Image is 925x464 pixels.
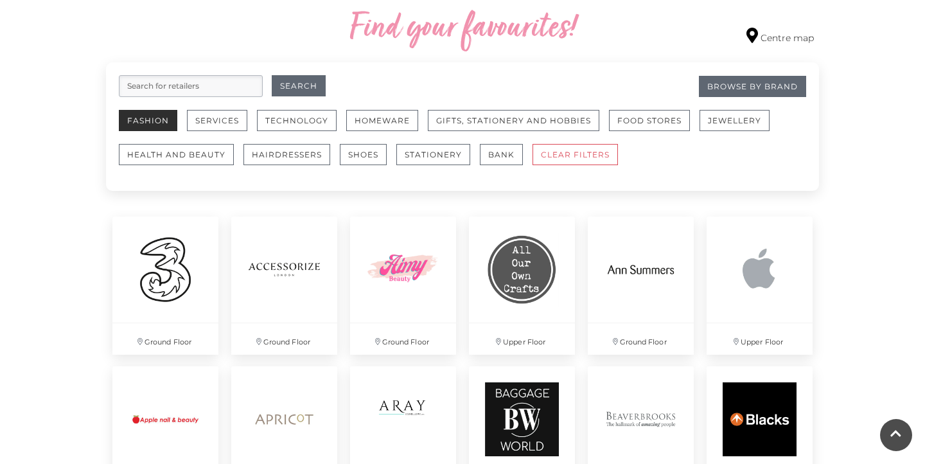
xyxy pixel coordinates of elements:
[533,144,628,178] a: CLEAR FILTERS
[112,323,218,355] p: Ground Floor
[350,323,456,355] p: Ground Floor
[396,144,470,165] button: Stationery
[396,144,480,178] a: Stationery
[609,110,700,144] a: Food Stores
[119,144,234,165] button: Health and Beauty
[700,210,819,361] a: Upper Floor
[187,110,257,144] a: Services
[480,144,533,178] a: Bank
[428,110,609,144] a: Gifts, Stationery and Hobbies
[588,323,694,355] p: Ground Floor
[581,210,700,361] a: Ground Floor
[231,323,337,355] p: Ground Floor
[700,110,779,144] a: Jewellery
[346,110,418,131] button: Homeware
[707,323,813,355] p: Upper Floor
[609,110,690,131] button: Food Stores
[346,110,428,144] a: Homeware
[257,110,337,131] button: Technology
[119,75,263,97] input: Search for retailers
[243,144,340,178] a: Hairdressers
[699,76,806,97] a: Browse By Brand
[243,144,330,165] button: Hairdressers
[480,144,523,165] button: Bank
[187,110,247,131] button: Services
[119,110,187,144] a: Fashion
[119,110,177,131] button: Fashion
[700,110,770,131] button: Jewellery
[340,144,387,165] button: Shoes
[344,210,463,361] a: Ground Floor
[340,144,396,178] a: Shoes
[463,210,581,361] a: Upper Floor
[533,144,618,165] button: CLEAR FILTERS
[228,8,697,49] h2: Find your favourites!
[469,323,575,355] p: Upper Floor
[428,110,599,131] button: Gifts, Stationery and Hobbies
[106,210,225,361] a: Ground Floor
[225,210,344,361] a: Ground Floor
[272,75,326,96] button: Search
[119,144,243,178] a: Health and Beauty
[257,110,346,144] a: Technology
[746,28,814,45] a: Centre map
